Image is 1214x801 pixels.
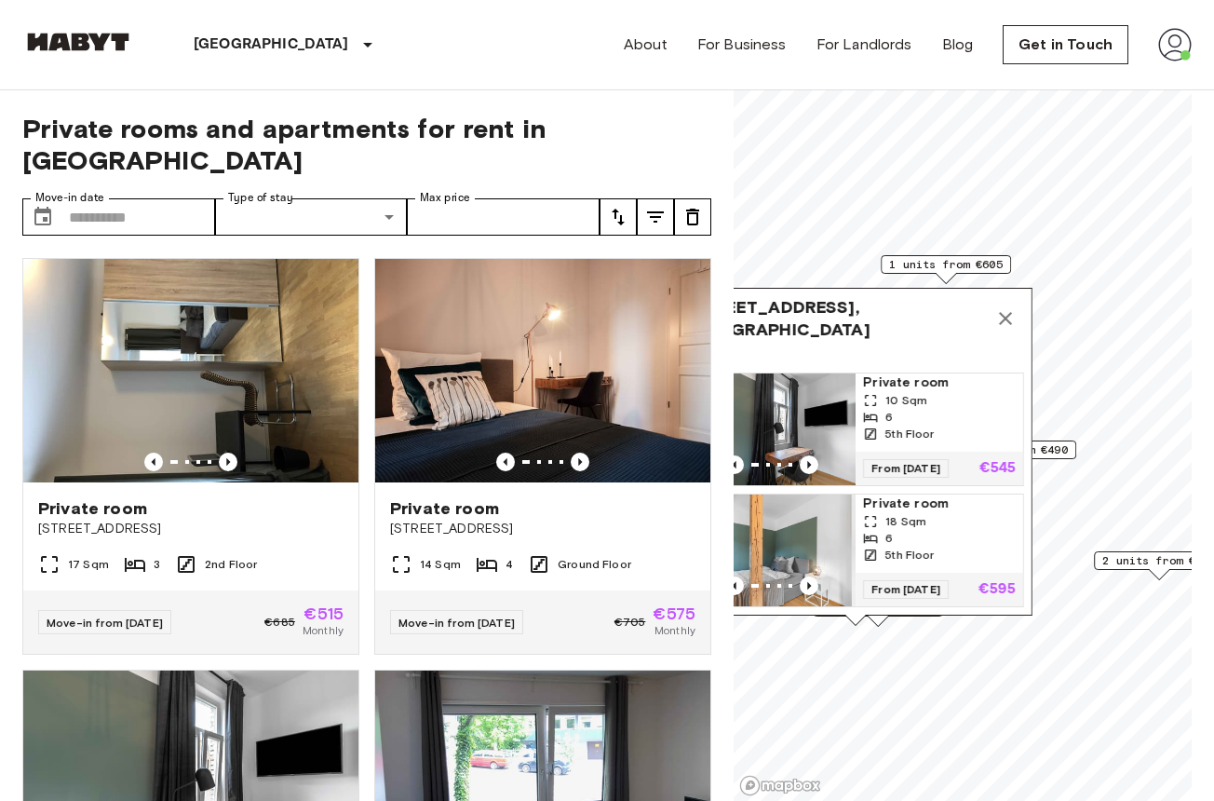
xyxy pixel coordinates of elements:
span: 1 units from €605 [889,256,1003,273]
span: [STREET_ADDRESS], [GEOGRAPHIC_DATA] [687,296,987,341]
button: tune [674,198,711,236]
label: Move-in date [35,190,104,206]
span: Private rooms and apartments for rent in [GEOGRAPHIC_DATA] [22,113,711,176]
span: From [DATE] [863,580,949,599]
button: tune [600,198,637,236]
span: Move-in from [DATE] [47,616,163,630]
p: [GEOGRAPHIC_DATA] [194,34,349,56]
span: Monthly [303,622,344,639]
span: 14 Sqm [420,556,461,573]
span: [STREET_ADDRESS] [390,520,695,538]
span: €705 [614,614,646,631]
span: Private room [863,495,1016,513]
img: Marketing picture of unit DE-09-013-001-06HF [688,373,856,485]
span: 18 Sqm [885,513,926,530]
a: Get in Touch [1003,25,1128,64]
button: Previous image [571,453,589,471]
span: Private room [38,497,147,520]
span: 6 [885,530,893,547]
span: 4 [506,556,513,573]
span: 5th Floor [885,426,934,442]
span: Private room [863,373,1016,392]
button: Previous image [144,453,163,471]
p: €595 [978,582,1016,597]
span: 2nd Floor [205,556,257,573]
span: €575 [653,605,695,622]
span: 5th Floor [885,547,934,563]
span: Move-in from [DATE] [398,616,515,630]
p: €545 [978,461,1016,476]
a: For Landlords [816,34,912,56]
img: Marketing picture of unit DE-09-006-002-01HF [23,259,358,482]
a: Marketing picture of unit DE-09-006-002-01HFPrevious imagePrevious imagePrivate room[STREET_ADDRE... [22,258,359,655]
button: Previous image [725,577,744,595]
a: Blog [942,34,974,56]
span: 17 Sqm [68,556,109,573]
span: 2 units [687,348,1024,365]
span: [STREET_ADDRESS] [38,520,344,538]
button: Previous image [725,455,744,474]
div: Map marker [881,255,1011,284]
button: Previous image [800,455,818,474]
span: Private room [390,497,499,520]
button: Previous image [496,453,515,471]
a: Mapbox logo [739,775,821,796]
span: Ground Floor [558,556,631,573]
span: Monthly [654,622,695,639]
label: Type of stay [228,190,293,206]
img: avatar [1158,28,1192,61]
span: 3 [154,556,160,573]
span: From [DATE] [863,459,949,478]
button: tune [637,198,674,236]
span: €685 [264,614,295,631]
a: Marketing picture of unit DE-09-013-001-06HFPrevious imagePrevious imagePrivate room10 Sqm65th Fl... [687,373,1024,486]
span: 10 Sqm [885,392,927,409]
a: About [624,34,668,56]
button: Choose date [24,198,61,236]
label: Max price [420,190,470,206]
button: Previous image [219,453,237,471]
div: Map marker [679,288,1032,626]
button: Previous image [800,577,818,595]
span: 6 [885,409,893,426]
span: €515 [303,605,344,622]
a: Marketing picture of unit DE-09-013-001-05HFPrevious imagePrevious imagePrivate room18 Sqm65th Fl... [687,494,1024,607]
span: 2 units from €490 [954,441,1068,458]
img: Habyt [22,33,134,51]
img: Marketing picture of unit DE-09-013-001-05HF [688,495,856,606]
img: Marketing picture of unit DE-09-010-001-03HF [375,259,710,482]
a: Marketing picture of unit DE-09-010-001-03HFPrevious imagePrevious imagePrivate room[STREET_ADDRE... [374,258,711,655]
a: For Business [697,34,787,56]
